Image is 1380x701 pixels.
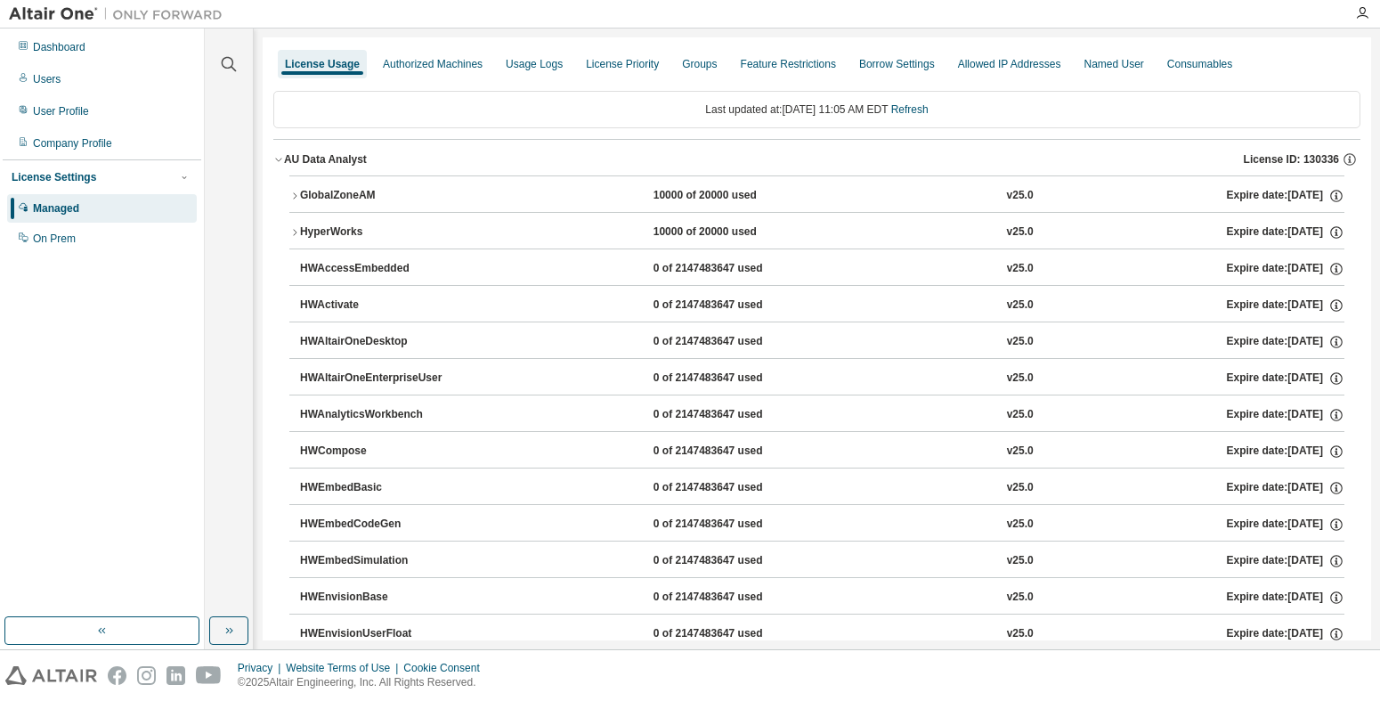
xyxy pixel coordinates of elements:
div: v25.0 [1007,224,1034,240]
div: v25.0 [1007,444,1034,460]
div: HWCompose [300,444,460,460]
div: Last updated at: [DATE] 11:05 AM EDT [273,91,1360,128]
img: facebook.svg [108,666,126,685]
div: Usage Logs [506,57,563,71]
div: 0 of 2147483647 used [653,553,814,569]
div: 0 of 2147483647 used [653,480,814,496]
img: instagram.svg [137,666,156,685]
div: 10000 of 20000 used [653,188,814,204]
div: Expire date: [DATE] [1227,407,1344,423]
div: License Priority [586,57,659,71]
div: Expire date: [DATE] [1227,517,1344,533]
img: altair_logo.svg [5,666,97,685]
div: HWAltairOneEnterpriseUser [300,371,460,387]
div: Borrow Settings [859,57,935,71]
div: Authorized Machines [383,57,483,71]
div: HyperWorks [300,224,460,240]
div: Expire date: [DATE] [1227,553,1344,569]
p: © 2025 Altair Engineering, Inc. All Rights Reserved. [238,675,491,690]
div: 0 of 2147483647 used [653,626,814,642]
button: HWAltairOneEnterpriseUser0 of 2147483647 usedv25.0Expire date:[DATE] [300,359,1344,398]
div: v25.0 [1007,334,1034,350]
button: HWAnalyticsWorkbench0 of 2147483647 usedv25.0Expire date:[DATE] [300,395,1344,435]
div: HWEnvisionUserFloat [300,626,460,642]
a: Refresh [891,103,929,116]
div: License Settings [12,170,96,184]
div: v25.0 [1007,590,1034,606]
div: Feature Restrictions [741,57,836,71]
div: v25.0 [1007,407,1034,423]
div: GlobalZoneAM [300,188,460,204]
div: v25.0 [1007,517,1034,533]
div: 0 of 2147483647 used [653,517,814,533]
div: 0 of 2147483647 used [653,261,814,277]
div: 0 of 2147483647 used [653,407,814,423]
div: 0 of 2147483647 used [653,298,814,314]
button: HWEmbedCodeGen0 of 2147483647 usedv25.0Expire date:[DATE] [300,505,1344,544]
div: HWAltairOneDesktop [300,334,460,350]
div: Expire date: [DATE] [1226,224,1343,240]
div: Expire date: [DATE] [1227,261,1344,277]
div: Named User [1084,57,1143,71]
div: 10000 of 20000 used [653,224,814,240]
div: Consumables [1167,57,1232,71]
div: AU Data Analyst [284,152,367,167]
button: HWCompose0 of 2147483647 usedv25.0Expire date:[DATE] [300,432,1344,471]
div: HWAccessEmbedded [300,261,460,277]
button: HWEnvisionUserFloat0 of 2147483647 usedv25.0Expire date:[DATE] [300,615,1344,654]
div: Expire date: [DATE] [1227,444,1344,460]
div: 0 of 2147483647 used [653,444,814,460]
img: youtube.svg [196,666,222,685]
button: HWAltairOneDesktop0 of 2147483647 usedv25.0Expire date:[DATE] [300,322,1344,362]
div: Managed [33,201,79,216]
button: HWEmbedSimulation0 of 2147483647 usedv25.0Expire date:[DATE] [300,542,1344,581]
div: HWEnvisionBase [300,590,460,606]
div: Groups [682,57,717,71]
div: User Profile [33,104,89,118]
div: Users [33,72,61,86]
div: v25.0 [1007,626,1034,642]
img: Altair One [9,5,231,23]
div: HWEmbedSimulation [300,553,460,569]
div: v25.0 [1007,553,1034,569]
div: 0 of 2147483647 used [653,371,814,387]
button: HWEmbedBasic0 of 2147483647 usedv25.0Expire date:[DATE] [300,469,1344,508]
div: Expire date: [DATE] [1227,298,1344,314]
div: License Usage [285,57,360,71]
img: linkedin.svg [166,666,185,685]
div: HWActivate [300,298,460,314]
div: v25.0 [1007,188,1034,204]
div: HWAnalyticsWorkbench [300,407,460,423]
div: Company Profile [33,136,112,151]
button: HWEnvisionBase0 of 2147483647 usedv25.0Expire date:[DATE] [300,578,1344,617]
div: Expire date: [DATE] [1226,188,1343,204]
div: Expire date: [DATE] [1227,590,1344,606]
button: AU Data AnalystLicense ID: 130336 [273,140,1360,179]
div: HWEmbedCodeGen [300,517,460,533]
div: Website Terms of Use [286,661,403,675]
div: Expire date: [DATE] [1227,371,1344,387]
button: HWAccessEmbedded0 of 2147483647 usedv25.0Expire date:[DATE] [300,249,1344,289]
div: HWEmbedBasic [300,480,460,496]
div: v25.0 [1007,480,1034,496]
div: Expire date: [DATE] [1227,626,1344,642]
button: HyperWorks10000 of 20000 usedv25.0Expire date:[DATE] [289,213,1344,252]
button: HWActivate0 of 2147483647 usedv25.0Expire date:[DATE] [300,286,1344,325]
div: 0 of 2147483647 used [653,590,814,606]
div: Cookie Consent [403,661,490,675]
div: Allowed IP Addresses [958,57,1061,71]
div: Expire date: [DATE] [1227,480,1344,496]
button: GlobalZoneAM10000 of 20000 usedv25.0Expire date:[DATE] [289,176,1344,216]
div: On Prem [33,232,76,246]
span: License ID: 130336 [1244,152,1339,167]
div: Dashboard [33,40,85,54]
div: v25.0 [1007,371,1034,387]
div: v25.0 [1007,298,1034,314]
div: 0 of 2147483647 used [653,334,814,350]
div: Privacy [238,661,286,675]
div: v25.0 [1007,261,1034,277]
div: Expire date: [DATE] [1227,334,1344,350]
